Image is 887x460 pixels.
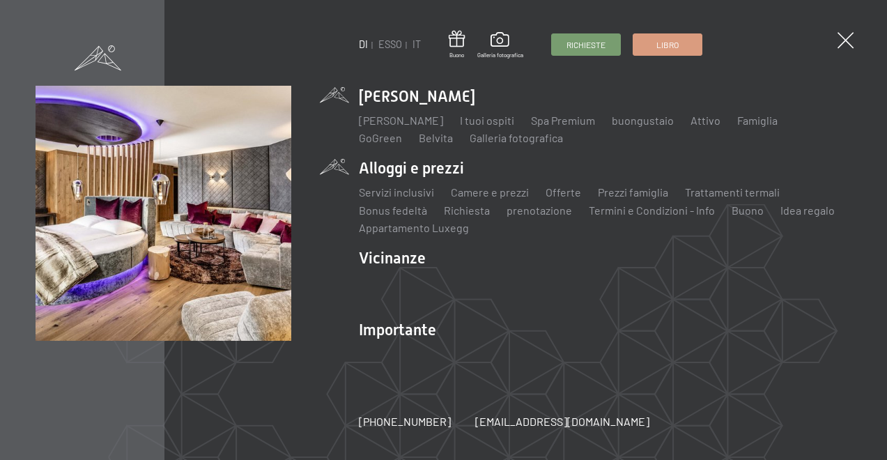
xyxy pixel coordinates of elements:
[780,204,835,217] a: Idea regalo
[598,185,668,199] a: Prezzi famiglia
[685,185,780,199] a: Trattamenti termali
[449,52,464,59] font: Buono
[460,114,514,127] a: I tuoi ospiti
[419,131,453,144] a: Belvita
[656,40,679,49] font: Libro
[732,204,764,217] a: Buono
[475,415,649,428] font: [EMAIL_ADDRESS][DOMAIN_NAME]
[378,38,402,50] a: ESSO
[359,221,469,234] a: Appartamento Luxegg
[470,131,563,144] a: Galleria fotografica
[359,114,443,127] a: [PERSON_NAME]
[691,114,720,127] a: Attivo
[531,114,595,127] a: Spa Premium
[451,185,529,199] a: Camere e prezzi
[477,52,523,59] font: Galleria fotografica
[737,114,778,127] a: Famiglia
[477,32,523,59] a: Galleria fotografica
[612,114,674,127] a: buongustaio
[359,204,427,217] a: Bonus fedeltà
[359,185,434,199] a: Servizi inclusivi
[551,34,619,55] a: Richieste
[359,38,368,50] a: DI
[359,131,402,144] a: GoGreen
[359,414,451,429] a: [PHONE_NUMBER]
[475,414,649,429] a: [EMAIL_ADDRESS][DOMAIN_NAME]
[412,38,421,50] a: IT
[444,204,490,217] a: Richiesta
[546,185,581,199] a: Offerte
[589,204,715,217] a: Termini e Condizioni - Info
[507,204,572,217] a: prenotazione
[449,31,465,59] a: Buono
[359,415,451,428] font: [PHONE_NUMBER]
[566,40,605,49] font: Richieste
[633,34,702,55] a: Libro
